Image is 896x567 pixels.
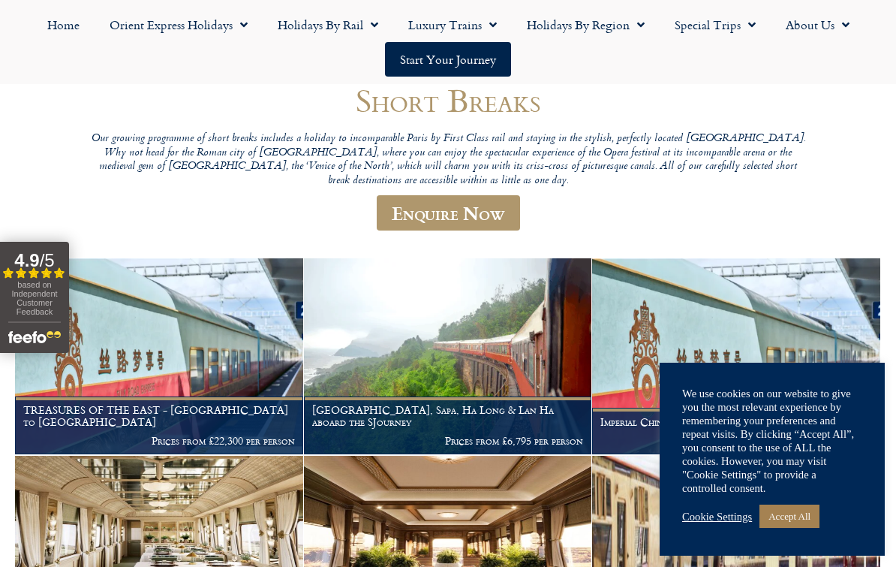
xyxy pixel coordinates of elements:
[95,8,263,42] a: Orient Express Holidays
[312,435,584,447] p: Prices from £6,795 per person
[32,8,95,42] a: Home
[393,8,512,42] a: Luxury Trains
[759,505,819,528] a: Accept All
[660,8,771,42] a: Special Trips
[23,435,295,447] p: Prices from £22,300 per person
[263,8,393,42] a: Holidays by Rail
[377,195,520,231] a: Enquire Now
[682,510,752,523] a: Cookie Settings
[88,83,808,118] h1: Short Breaks
[600,416,872,428] h1: Imperial China - Xi’an to [GEOGRAPHIC_DATA]
[312,404,584,428] h1: [GEOGRAPHIC_DATA], Sapa, Ha Long & Lan Ha aboard the SJourney
[385,42,511,77] a: Start your Journey
[23,404,295,428] h1: TREASURES OF THE EAST - [GEOGRAPHIC_DATA] to [GEOGRAPHIC_DATA]
[682,387,862,495] div: We use cookies on our website to give you the most relevant experience by remembering your prefer...
[512,8,660,42] a: Holidays by Region
[15,258,304,455] a: TREASURES OF THE EAST - [GEOGRAPHIC_DATA] to [GEOGRAPHIC_DATA] Prices from £22,300 per person
[592,258,881,455] a: Imperial China - Xi’an to [GEOGRAPHIC_DATA] Prices from £17,900 per person
[600,435,872,447] p: Prices from £17,900 per person
[771,8,864,42] a: About Us
[8,8,888,77] nav: Menu
[304,258,593,455] a: [GEOGRAPHIC_DATA], Sapa, Ha Long & Lan Ha aboard the SJourney Prices from £6,795 per person
[88,132,808,188] p: Our growing programme of short breaks includes a holiday to incomparable Paris by First Class rai...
